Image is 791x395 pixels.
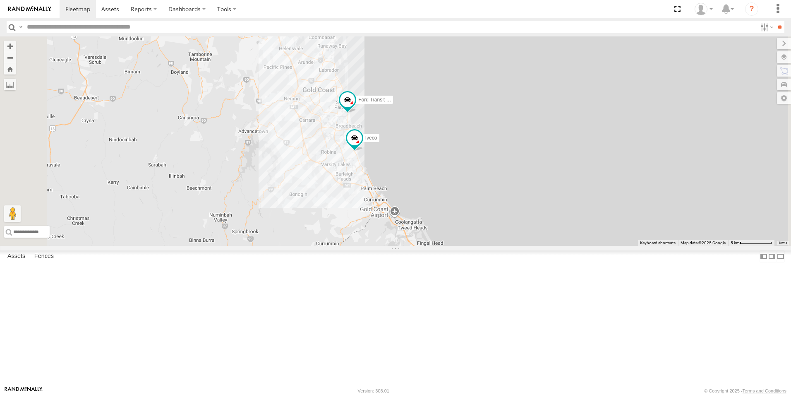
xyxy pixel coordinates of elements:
[3,250,29,262] label: Assets
[692,3,716,15] div: Darren Ward
[731,241,740,245] span: 5 km
[4,63,16,75] button: Zoom Home
[757,21,775,33] label: Search Filter Options
[728,240,774,246] button: Map Scale: 5 km per 74 pixels
[8,6,51,12] img: rand-logo.svg
[4,52,16,63] button: Zoom out
[358,388,389,393] div: Version: 308.01
[760,250,768,263] label: Dock Summary Table to the Left
[4,41,16,52] button: Zoom in
[681,241,726,245] span: Map data ©2025 Google
[743,388,786,393] a: Terms and Conditions
[745,2,758,16] i: ?
[779,241,787,245] a: Terms (opens in new tab)
[768,250,776,263] label: Dock Summary Table to the Right
[4,205,21,222] button: Drag Pegman onto the map to open Street View
[5,387,43,395] a: Visit our Website
[777,250,785,263] label: Hide Summary Table
[358,97,399,103] span: Ford Transit (New)
[704,388,786,393] div: © Copyright 2025 -
[640,240,676,246] button: Keyboard shortcuts
[4,79,16,90] label: Measure
[17,21,24,33] label: Search Query
[777,92,791,104] label: Map Settings
[30,250,58,262] label: Fences
[365,135,377,141] span: Iveco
